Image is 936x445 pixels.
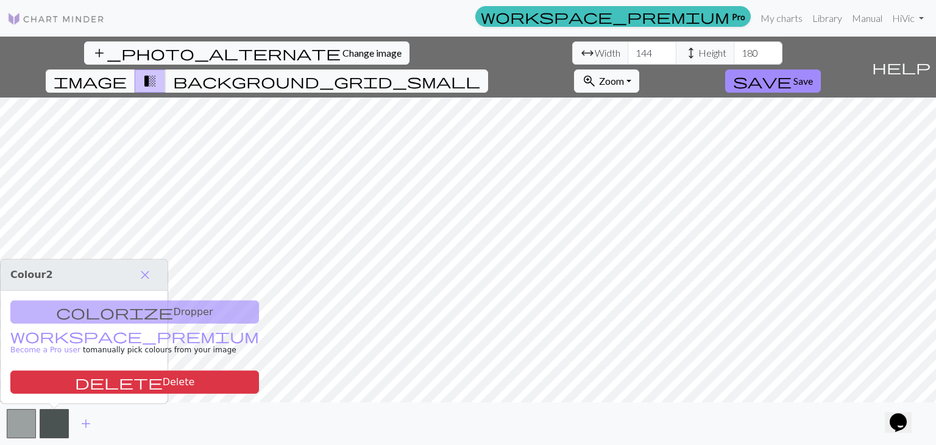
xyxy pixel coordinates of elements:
span: zoom_in [582,73,597,90]
span: Change image [342,47,402,59]
span: image [54,73,127,90]
span: Colour 2 [10,269,53,280]
button: Zoom [574,69,639,93]
a: Become a Pro user [10,333,259,354]
a: Manual [847,6,887,30]
img: Logo [7,12,105,26]
span: Zoom [599,75,624,87]
span: workspace_premium [481,8,729,25]
a: Library [807,6,847,30]
a: Pro [475,6,751,27]
small: to manually pick colours from your image [10,333,259,354]
iframe: chat widget [885,396,924,433]
button: Save [725,69,821,93]
button: Change image [84,41,409,65]
button: Add color [71,412,101,435]
span: height [684,44,698,62]
button: Delete color [10,371,259,394]
span: add_photo_alternate [92,44,341,62]
span: Width [595,46,620,60]
span: Height [698,46,726,60]
span: save [733,73,792,90]
span: delete [75,374,163,391]
span: transition_fade [143,73,157,90]
button: Help [867,37,936,98]
span: Save [793,75,813,87]
span: close [138,266,152,283]
span: help [872,59,931,76]
button: Close [132,265,158,285]
span: arrow_range [580,44,595,62]
span: add [79,415,93,432]
span: background_grid_small [173,73,480,90]
span: workspace_premium [10,327,259,344]
a: My charts [756,6,807,30]
a: HiVic [887,6,929,30]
